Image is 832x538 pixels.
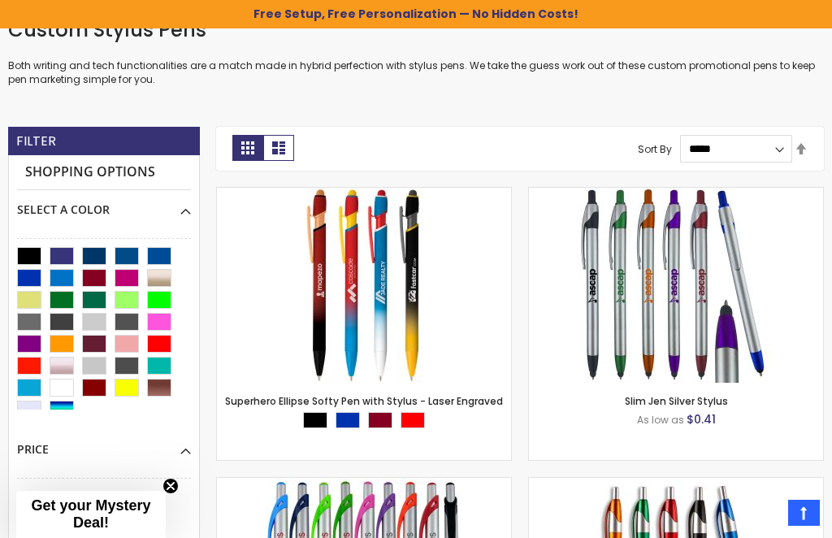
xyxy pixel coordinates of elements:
[8,17,824,86] div: Both writing and tech functionalities are a match made in hybrid perfection with stylus pens. We ...
[31,497,150,531] span: Get your Mystery Deal!
[17,190,191,218] div: Select A Color
[266,187,461,201] a: Superhero Ellipse Softy Pen with Stylus - Laser Engraved
[401,412,425,428] div: Red
[687,411,716,427] span: $0.41
[336,412,360,428] div: Blue
[232,135,263,161] strong: Grid
[637,413,684,427] span: As low as
[16,132,56,150] strong: Filter
[225,394,503,408] a: Superhero Ellipse Softy Pen with Stylus - Laser Engraved
[17,155,191,190] strong: Shopping Options
[638,141,672,155] label: Sort By
[625,394,728,408] a: Slim Jen Silver Stylus
[578,187,773,201] a: Slim Jen Silver Stylus
[578,477,773,491] a: Promotional iSlimster Stylus Click Pen
[368,412,392,428] div: Burgundy
[266,477,461,491] a: Lexus Stylus Pen
[303,412,327,428] div: Black
[266,188,461,383] img: Superhero Ellipse Softy Pen with Stylus - Laser Engraved
[162,478,179,494] button: Close teaser
[788,500,820,526] a: Top
[578,188,773,383] img: Slim Jen Silver Stylus
[17,430,191,458] div: Price
[16,491,166,538] div: Get your Mystery Deal!Close teaser
[8,17,824,43] h1: Custom Stylus Pens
